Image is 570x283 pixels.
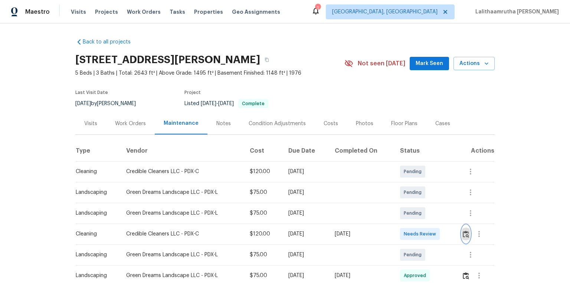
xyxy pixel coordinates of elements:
[404,209,425,217] span: Pending
[335,272,388,279] div: [DATE]
[218,101,234,106] span: [DATE]
[250,272,276,279] div: $75.00
[453,57,495,71] button: Actions
[288,209,322,217] div: [DATE]
[75,90,108,95] span: Last Visit Date
[315,4,320,12] div: 1
[404,251,425,258] span: Pending
[335,230,388,238] div: [DATE]
[76,251,114,258] div: Landscaping
[76,209,114,217] div: Landscaping
[250,189,276,196] div: $75.00
[126,272,238,279] div: Green Dreams Landscape LLC - PDX-L
[75,101,91,106] span: [DATE]
[250,230,276,238] div: $120.00
[126,189,238,196] div: Green Dreams Landscape LLC - PDX-L
[71,8,86,16] span: Visits
[249,120,306,127] div: Condition Adjustments
[394,140,456,161] th: Status
[288,272,322,279] div: [DATE]
[239,101,268,106] span: Complete
[404,168,425,175] span: Pending
[126,251,238,258] div: Green Dreams Landscape LLC - PDX-L
[76,230,114,238] div: Cleaning
[250,209,276,217] div: $75.00
[288,168,322,175] div: [DATE]
[115,120,146,127] div: Work Orders
[324,120,338,127] div: Costs
[288,251,322,258] div: [DATE]
[463,231,469,238] img: Review Icon
[250,168,276,175] div: $120.00
[404,230,439,238] span: Needs Review
[75,69,344,77] span: 5 Beds | 3 Baths | Total: 2643 ft² | Above Grade: 1495 ft² | Basement Finished: 1148 ft² | 1976
[126,168,238,175] div: Credible Cleaners LLC - PDX-C
[456,140,495,161] th: Actions
[463,272,469,279] img: Review Icon
[76,272,114,279] div: Landscaping
[75,56,260,64] h2: [STREET_ADDRESS][PERSON_NAME]
[170,9,185,14] span: Tasks
[126,230,238,238] div: Credible Cleaners LLC - PDX-C
[435,120,450,127] div: Cases
[459,59,489,68] span: Actions
[358,60,405,67] span: Not seen [DATE]
[232,8,280,16] span: Geo Assignments
[126,209,238,217] div: Green Dreams Landscape LLC - PDX-L
[472,8,559,16] span: Lalithaamrutha [PERSON_NAME]
[404,272,429,279] span: Approved
[76,189,114,196] div: Landscaping
[260,53,273,66] button: Copy Address
[84,120,97,127] div: Visits
[194,8,223,16] span: Properties
[216,120,231,127] div: Notes
[329,140,394,161] th: Completed On
[95,8,118,16] span: Projects
[282,140,328,161] th: Due Date
[391,120,417,127] div: Floor Plans
[288,230,322,238] div: [DATE]
[75,99,145,108] div: by [PERSON_NAME]
[244,140,282,161] th: Cost
[76,168,114,175] div: Cleaning
[184,90,201,95] span: Project
[404,189,425,196] span: Pending
[164,120,199,127] div: Maintenance
[127,8,161,16] span: Work Orders
[356,120,373,127] div: Photos
[201,101,234,106] span: -
[410,57,449,71] button: Mark Seen
[332,8,438,16] span: [GEOGRAPHIC_DATA], [GEOGRAPHIC_DATA]
[25,8,50,16] span: Maestro
[75,38,147,46] a: Back to all projects
[201,101,216,106] span: [DATE]
[416,59,443,68] span: Mark Seen
[184,101,268,106] span: Listed
[120,140,244,161] th: Vendor
[250,251,276,258] div: $75.00
[462,225,470,243] button: Review Icon
[75,140,120,161] th: Type
[288,189,322,196] div: [DATE]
